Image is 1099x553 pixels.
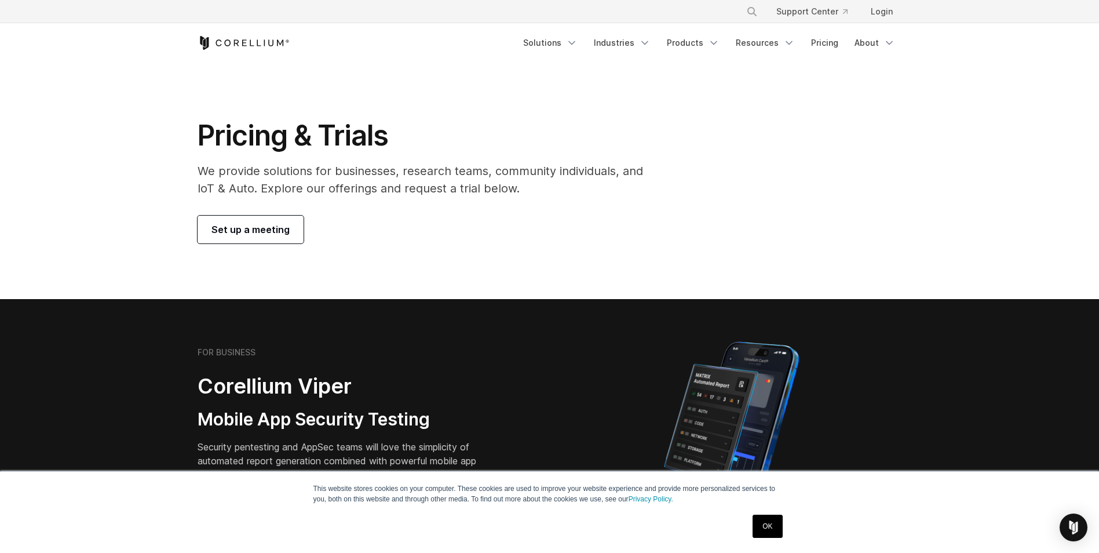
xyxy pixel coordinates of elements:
[1060,514,1087,541] div: Open Intercom Messenger
[753,515,782,538] a: OK
[198,36,290,50] a: Corellium Home
[587,32,658,53] a: Industries
[742,1,762,22] button: Search
[198,347,255,358] h6: FOR BUSINESS
[313,483,786,504] p: This website stores cookies on your computer. These cookies are used to improve your website expe...
[516,32,585,53] a: Solutions
[198,373,494,399] h2: Corellium Viper
[198,118,659,153] h1: Pricing & Trials
[211,223,290,237] span: Set up a meeting
[516,32,902,53] div: Navigation Menu
[198,409,494,431] h3: Mobile App Security Testing
[848,32,902,53] a: About
[767,1,857,22] a: Support Center
[804,32,845,53] a: Pricing
[198,440,494,482] p: Security pentesting and AppSec teams will love the simplicity of automated report generation comb...
[732,1,902,22] div: Navigation Menu
[198,162,659,197] p: We provide solutions for businesses, research teams, community individuals, and IoT & Auto. Explo...
[729,32,802,53] a: Resources
[861,1,902,22] a: Login
[629,495,673,503] a: Privacy Policy.
[644,336,819,539] img: Corellium MATRIX automated report on iPhone showing app vulnerability test results across securit...
[198,216,304,243] a: Set up a meeting
[660,32,726,53] a: Products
